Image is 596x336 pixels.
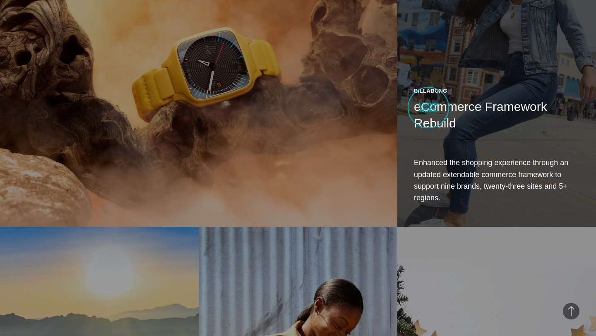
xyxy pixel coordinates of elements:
[414,87,579,95] div: Billabong
[414,98,579,132] h2: eCommerce Framework Rebuild
[414,157,579,204] p: Enhanced the shopping experience through an updated extendable commerce framework to support nine...
[563,303,579,319] button: Back to Top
